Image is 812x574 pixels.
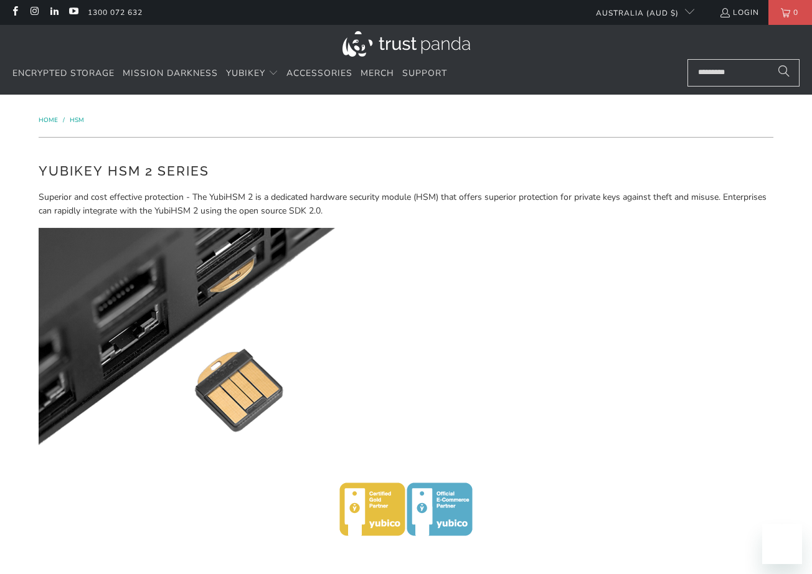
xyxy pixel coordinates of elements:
[402,59,447,88] a: Support
[39,191,773,219] p: Superior and cost effective protection - The YubiHSM 2 is a dedicated hardware security module (H...
[361,59,394,88] a: Merch
[12,59,115,88] a: Encrypted Storage
[123,59,218,88] a: Mission Darkness
[63,116,65,125] span: /
[768,59,800,87] button: Search
[402,67,447,79] span: Support
[68,7,78,17] a: Trust Panda Australia on YouTube
[226,67,265,79] span: YubiKey
[286,67,352,79] span: Accessories
[39,116,58,125] span: Home
[361,67,394,79] span: Merch
[286,59,352,88] a: Accessories
[12,67,115,79] span: Encrypted Storage
[342,31,470,57] img: Trust Panda Australia
[687,59,800,87] input: Search...
[39,116,60,125] a: Home
[12,59,447,88] nav: Translation missing: en.navigation.header.main_nav
[762,524,802,564] iframe: Button to launch messaging window
[39,161,773,181] h2: YubiKey HSM 2 Series
[70,116,84,125] a: HSM
[29,7,39,17] a: Trust Panda Australia on Instagram
[49,7,59,17] a: Trust Panda Australia on LinkedIn
[719,6,759,19] a: Login
[9,7,20,17] a: Trust Panda Australia on Facebook
[88,6,143,19] a: 1300 072 632
[123,67,218,79] span: Mission Darkness
[226,59,278,88] summary: YubiKey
